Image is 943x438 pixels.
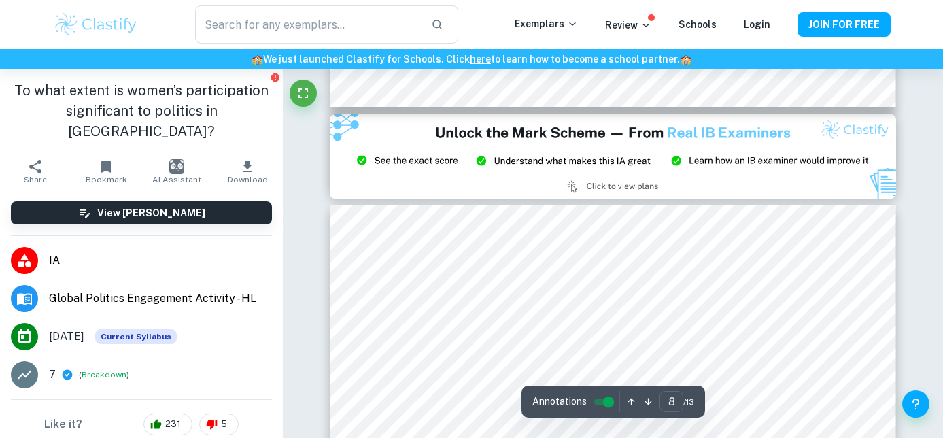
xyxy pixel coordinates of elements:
[470,54,491,65] a: here
[683,396,694,408] span: / 13
[270,72,280,82] button: Report issue
[515,16,578,31] p: Exemplars
[605,18,651,33] p: Review
[228,175,268,184] span: Download
[95,329,177,344] div: This exemplar is based on the current syllabus. Feel free to refer to it for inspiration/ideas wh...
[11,80,272,141] h1: To what extent is women’s participation significant to politics in [GEOGRAPHIC_DATA]?
[86,175,127,184] span: Bookmark
[82,369,126,381] button: Breakdown
[212,152,283,190] button: Download
[679,19,717,30] a: Schools
[143,414,192,435] div: 231
[290,80,317,107] button: Fullscreen
[3,52,940,67] h6: We just launched Clastify for Schools. Click to learn how to become a school partner.
[71,152,141,190] button: Bookmark
[24,175,47,184] span: Share
[79,369,129,382] span: ( )
[158,418,188,431] span: 231
[97,205,205,220] h6: View [PERSON_NAME]
[49,328,84,345] span: [DATE]
[252,54,263,65] span: 🏫
[53,11,139,38] img: Clastify logo
[199,414,239,435] div: 5
[213,418,235,431] span: 5
[195,5,419,44] input: Search for any exemplars...
[95,329,177,344] span: Current Syllabus
[330,114,895,199] img: Ad
[169,159,184,174] img: AI Assistant
[44,416,82,433] h6: Like it?
[532,394,587,409] span: Annotations
[902,390,929,418] button: Help and Feedback
[152,175,201,184] span: AI Assistant
[798,12,891,37] button: JOIN FOR FREE
[49,252,272,269] span: IA
[141,152,212,190] button: AI Assistant
[49,367,56,383] p: 7
[49,290,272,307] span: Global Politics Engagement Activity - HL
[11,201,272,224] button: View [PERSON_NAME]
[680,54,691,65] span: 🏫
[744,19,770,30] a: Login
